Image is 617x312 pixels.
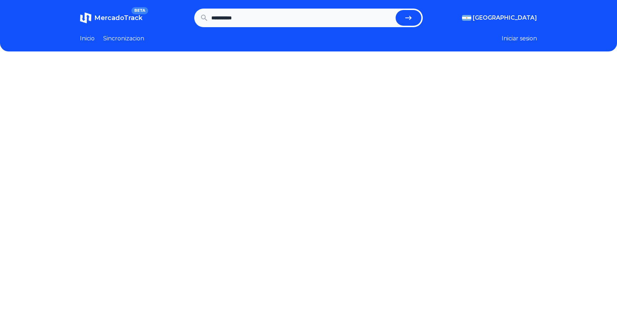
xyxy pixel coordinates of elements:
img: MercadoTrack [80,12,91,24]
span: MercadoTrack [94,14,142,22]
span: BETA [131,7,148,14]
span: [GEOGRAPHIC_DATA] [473,14,537,22]
button: Iniciar sesion [502,34,537,43]
button: [GEOGRAPHIC_DATA] [462,14,537,22]
a: Inicio [80,34,95,43]
a: MercadoTrackBETA [80,12,142,24]
img: Argentina [462,15,471,21]
a: Sincronizacion [103,34,144,43]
